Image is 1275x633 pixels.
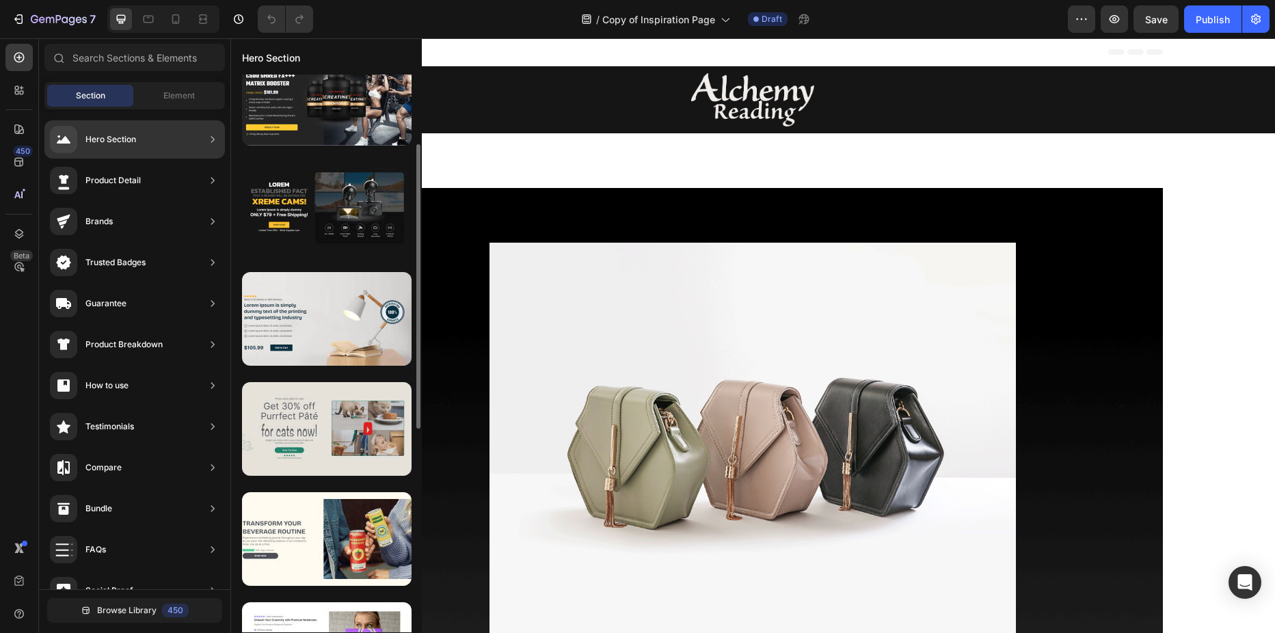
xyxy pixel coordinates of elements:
div: Publish [1196,12,1230,27]
span: Section [76,90,105,102]
div: Brands [85,215,113,228]
span: Browse Library [97,604,157,617]
div: Testimonials [85,420,134,433]
span: Draft [762,13,782,25]
div: 450 [13,146,33,157]
iframe: Design area [230,38,1275,633]
button: 7 [5,5,102,33]
div: Hero Section [85,133,136,146]
div: FAQs [85,543,106,556]
p: 7 [90,11,96,27]
button: Publish [1184,5,1242,33]
img: image_demo.jpg [259,204,786,600]
div: Guarantee [85,297,126,310]
div: Trusted Badges [85,256,146,269]
button: Save [1133,5,1179,33]
span: Save [1145,14,1168,25]
div: Open Intercom Messenger [1229,566,1261,599]
input: Search Sections & Elements [44,44,225,71]
div: Product Breakdown [85,338,163,351]
div: Product Detail [85,174,141,187]
div: Bundle [85,502,112,515]
button: Browse Library450 [47,598,222,623]
span: / [596,12,600,27]
span: Element [163,90,195,102]
div: Beta [10,250,33,261]
div: Undo/Redo [258,5,313,33]
div: Social Proof [85,584,133,597]
span: Copy of Inspiration Page [602,12,715,27]
div: 450 [162,604,189,617]
div: How to use [85,379,129,392]
div: Compare [85,461,122,474]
